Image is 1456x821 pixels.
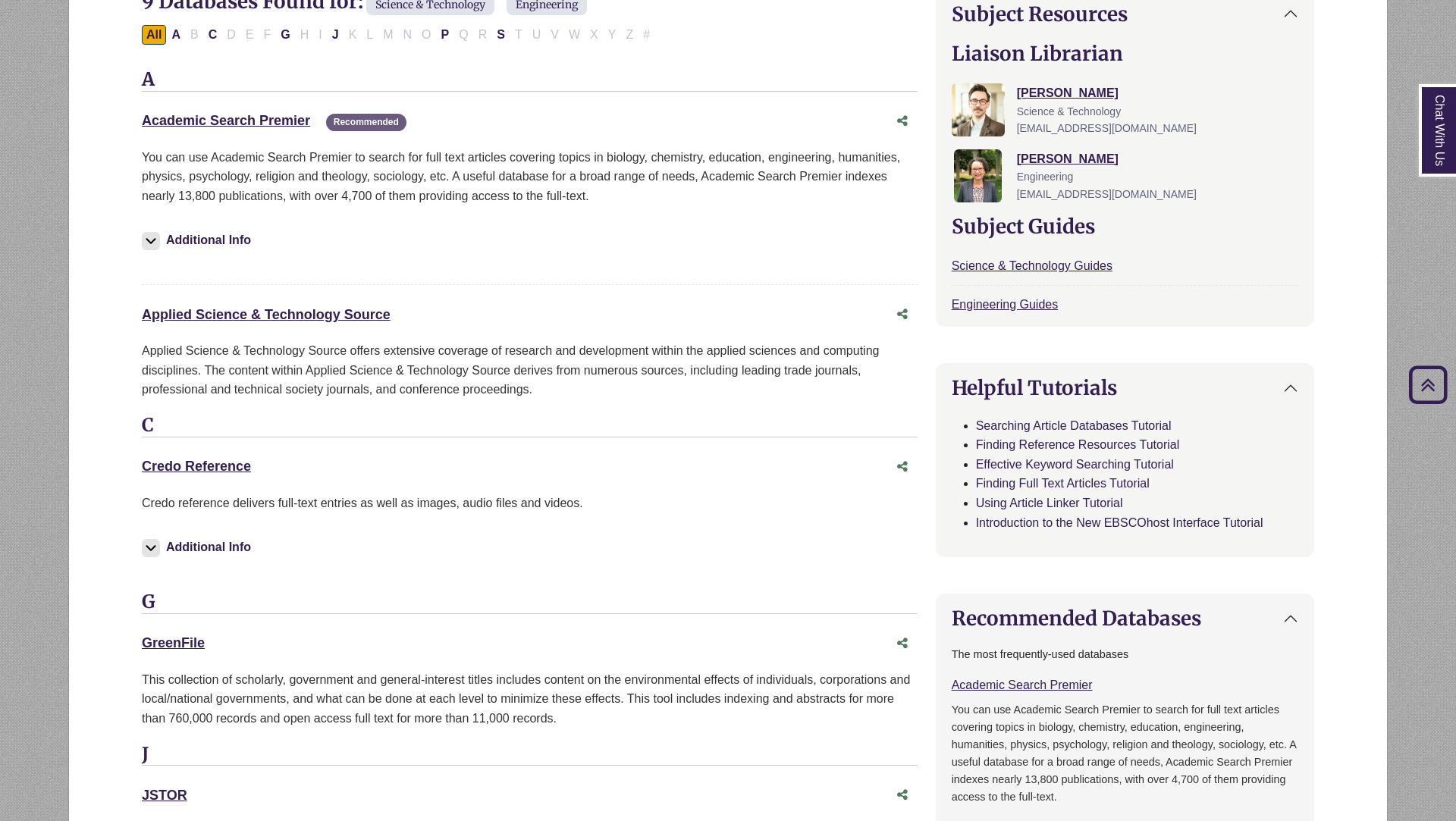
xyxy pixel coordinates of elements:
[954,149,1002,202] img: Ruth McGuire
[142,415,918,437] h3: C
[167,25,185,45] button: Filter Results A
[1017,86,1119,99] a: [PERSON_NAME]
[976,458,1174,471] a: Effective Keyword Searching Tutorial
[437,25,454,45] button: Filter Results P
[976,419,1172,432] a: Searching Article Databases Tutorial
[142,788,187,803] a: JSTOR
[204,25,222,45] button: Filter Results C
[976,438,1180,451] a: Finding Reference Resources Tutorial
[887,300,918,329] button: Share this database
[142,494,918,513] p: Credo reference delivers full-text entries as well as images, audio files and videos.
[328,25,344,45] button: Filter Results J
[492,25,510,45] button: Filter Results S
[142,25,166,45] button: All
[952,215,1298,238] h2: Subject Guides
[142,230,256,251] button: Additional Info
[937,594,1313,642] button: Recommended Databases
[952,298,1059,311] a: Engineering Guides
[1017,122,1197,134] span: [EMAIL_ADDRESS][DOMAIN_NAME]
[952,701,1298,806] p: You can use Academic Search Premier to search for full text articles covering topics in biology, ...
[326,114,406,131] span: Recommended
[142,69,918,92] h3: A
[887,453,918,481] button: Share this database
[142,537,256,558] button: Additional Info
[142,341,918,400] div: Applied Science & Technology Source offers extensive coverage of research and development within ...
[276,25,294,45] button: Filter Results G
[1017,188,1197,200] span: [EMAIL_ADDRESS][DOMAIN_NAME]
[952,646,1298,663] p: The most frequently-used databases
[976,516,1263,529] a: Introduction to the New EBSCOhost Interface Tutorial
[887,629,918,658] button: Share this database
[142,113,310,128] a: Academic Search Premier
[952,42,1298,65] h2: Liaison Librarian
[976,497,1123,509] a: Using Article Linker Tutorial
[887,107,918,136] button: Share this database
[142,744,918,766] h3: J
[142,635,205,650] a: GreenFile
[142,459,251,474] a: Credo Reference
[887,781,918,810] button: Share this database
[952,83,1005,136] img: Greg Rosauer
[142,307,391,322] a: Applied Science & Technology Source
[1017,171,1074,183] span: Engineering
[142,148,918,206] p: You can use Academic Search Premier to search for full text articles covering topics in biology, ...
[1404,374,1452,395] a: Back to Top
[1017,152,1119,165] a: [PERSON_NAME]
[976,477,1150,490] a: Finding Full Text Articles Tutorial
[142,591,918,614] h3: G
[937,364,1313,412] button: Helpful Tutorials
[1017,105,1122,118] span: Science & Technology
[952,259,1112,272] a: Science & Technology Guides
[952,678,1093,691] a: Academic Search Premier
[142,670,918,729] div: This collection of scholarly, government and general-interest titles includes content on the envi...
[142,27,656,40] div: Alpha-list to filter by first letter of database name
